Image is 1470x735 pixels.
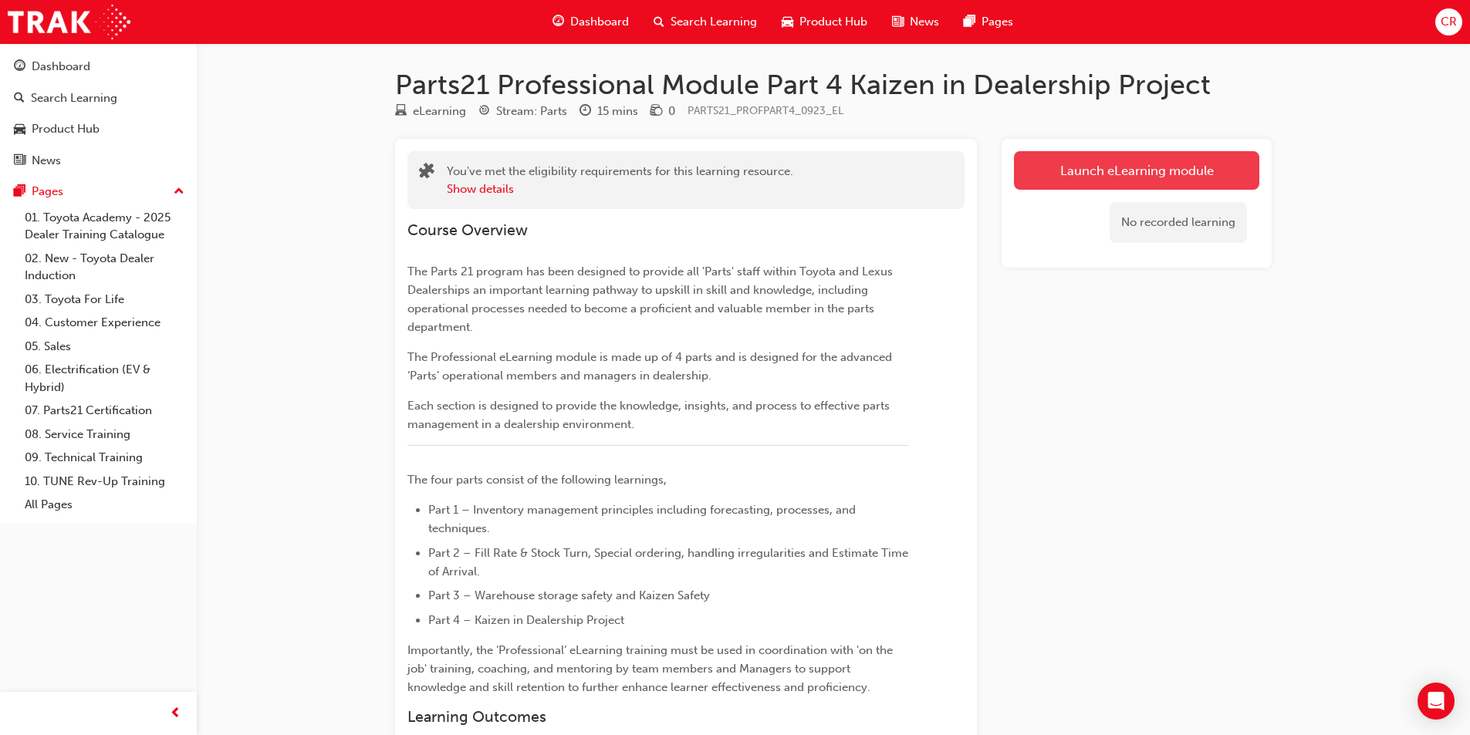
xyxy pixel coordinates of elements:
[671,13,757,31] span: Search Learning
[14,185,25,199] span: pages-icon
[447,163,793,197] div: You've met the eligibility requirements for this learning resource.
[1435,8,1462,35] button: CR
[407,350,895,383] span: The Professional eLearning module is made up of 4 parts and is designed for the advanced ‘Parts’ ...
[651,105,662,119] span: money-icon
[32,120,100,138] div: Product Hub
[799,13,867,31] span: Product Hub
[19,288,191,312] a: 03. Toyota For Life
[32,58,90,76] div: Dashboard
[174,182,184,202] span: up-icon
[964,12,975,32] span: pages-icon
[407,708,546,726] span: Learning Outcomes
[32,152,61,170] div: News
[478,102,567,121] div: Stream
[6,177,191,206] button: Pages
[910,13,939,31] span: News
[19,493,191,517] a: All Pages
[1014,151,1259,190] a: Launch eLearning module
[428,613,624,627] span: Part 4 – Kaizen in Dealership Project
[395,105,407,119] span: learningResourceType_ELEARNING-icon
[19,358,191,399] a: 06. Electrification (EV & Hybrid)
[413,103,466,120] div: eLearning
[880,6,951,38] a: news-iconNews
[32,183,63,201] div: Pages
[407,643,896,694] span: Importantly, the ‘Professional’ eLearning training must be used in coordination with 'on the job'...
[6,115,191,143] a: Product Hub
[668,103,675,120] div: 0
[1441,13,1457,31] span: CR
[651,102,675,121] div: Price
[14,60,25,74] span: guage-icon
[395,68,1272,102] h1: Parts21 Professional Module Part 4 Kaizen in Dealership Project
[14,92,25,106] span: search-icon
[1418,683,1455,720] div: Open Intercom Messenger
[428,503,859,535] span: Part 1 – Inventory management principles including forecasting, processes, and techniques.
[419,164,434,182] span: puzzle-icon
[19,311,191,335] a: 04. Customer Experience
[19,470,191,494] a: 10. TUNE Rev-Up Training
[6,49,191,177] button: DashboardSearch LearningProduct HubNews
[447,180,514,198] button: Show details
[6,84,191,113] a: Search Learning
[19,423,191,447] a: 08. Service Training
[496,103,567,120] div: Stream: Parts
[14,154,25,168] span: news-icon
[951,6,1026,38] a: pages-iconPages
[31,89,117,107] div: Search Learning
[540,6,641,38] a: guage-iconDashboard
[580,105,591,119] span: clock-icon
[19,446,191,470] a: 09. Technical Training
[19,247,191,288] a: 02. New - Toyota Dealer Induction
[407,473,667,487] span: The four parts consist of the following learnings,
[982,13,1013,31] span: Pages
[19,399,191,423] a: 07. Parts21 Certification
[407,399,893,431] span: Each section is designed to provide the knowledge, insights, and process to effective parts manag...
[597,103,638,120] div: 15 mins
[782,12,793,32] span: car-icon
[8,5,130,39] img: Trak
[395,102,466,121] div: Type
[428,546,911,578] span: Part 2 – Fill Rate & Stock Turn, Special ordering, handling irregularities and Estimate Time of A...
[580,102,638,121] div: Duration
[769,6,880,38] a: car-iconProduct Hub
[570,13,629,31] span: Dashboard
[6,147,191,175] a: News
[892,12,904,32] span: news-icon
[641,6,769,38] a: search-iconSearch Learning
[19,335,191,359] a: 05. Sales
[428,588,710,602] span: Part 3 – Warehouse storage safety and Kaizen Safety
[1110,202,1247,243] div: No recorded learning
[170,704,181,723] span: prev-icon
[688,104,843,117] span: Learning resource code
[553,12,564,32] span: guage-icon
[407,265,896,334] span: The Parts 21 program has been designed to provide all 'Parts' staff within Toyota and Lexus Deale...
[6,52,191,81] a: Dashboard
[14,123,25,137] span: car-icon
[19,206,191,247] a: 01. Toyota Academy - 2025 Dealer Training Catalogue
[654,12,664,32] span: search-icon
[407,221,528,239] span: Course Overview
[478,105,490,119] span: target-icon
